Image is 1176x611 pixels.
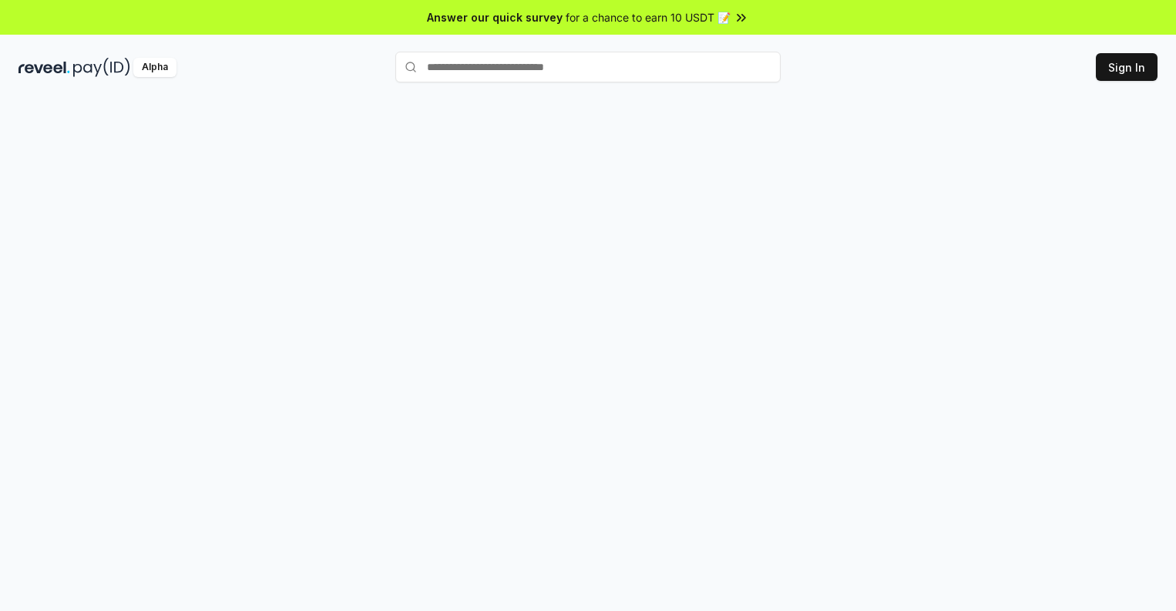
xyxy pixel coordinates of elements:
[566,9,731,25] span: for a chance to earn 10 USDT 📝
[73,58,130,77] img: pay_id
[427,9,563,25] span: Answer our quick survey
[1096,53,1158,81] button: Sign In
[18,58,70,77] img: reveel_dark
[133,58,176,77] div: Alpha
